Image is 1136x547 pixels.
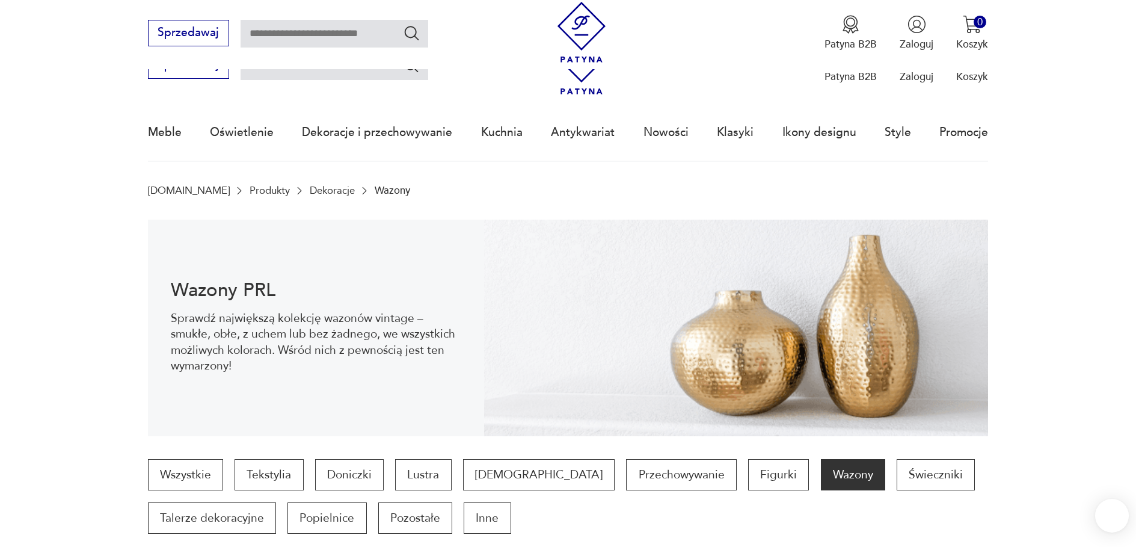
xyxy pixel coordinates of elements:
[403,57,420,74] button: Szukaj
[378,502,452,534] a: Pozostałe
[717,105,754,160] a: Klasyki
[824,15,877,51] a: Ikona medaluPatyna B2B
[148,185,230,196] a: [DOMAIN_NAME]
[463,459,615,490] a: [DEMOGRAPHIC_DATA]
[481,105,523,160] a: Kuchnia
[551,105,615,160] a: Antykwariat
[375,185,410,196] p: Wazony
[484,220,989,436] img: Wazony vintage
[907,15,926,34] img: Ikonka użytkownika
[287,502,366,534] a: Popielnice
[310,185,355,196] a: Dekoracje
[900,70,933,84] p: Zaloguj
[148,105,182,160] a: Meble
[315,459,384,490] a: Doniczki
[148,20,229,46] button: Sprzedawaj
[974,16,986,28] div: 0
[148,29,229,39] a: Sprzedawaj
[821,459,885,490] a: Wazony
[250,185,290,196] a: Produkty
[148,61,229,71] a: Sprzedawaj
[643,105,689,160] a: Nowości
[171,282,461,299] h1: Wazony PRL
[626,459,736,490] a: Przechowywanie
[782,105,856,160] a: Ikony designu
[824,70,877,84] p: Patyna B2B
[824,37,877,51] p: Patyna B2B
[841,15,860,34] img: Ikona medalu
[900,15,933,51] button: Zaloguj
[900,37,933,51] p: Zaloguj
[824,15,877,51] button: Patyna B2B
[551,2,612,63] img: Patyna - sklep z meblami i dekoracjami vintage
[148,502,276,534] a: Talerze dekoracyjne
[939,105,988,160] a: Promocje
[885,105,911,160] a: Style
[464,502,511,534] a: Inne
[897,459,975,490] a: Świeczniki
[748,459,809,490] a: Figurki
[1095,499,1129,533] iframe: Smartsupp widget button
[956,37,988,51] p: Koszyk
[235,459,303,490] a: Tekstylia
[963,15,981,34] img: Ikona koszyka
[302,105,452,160] a: Dekoracje i przechowywanie
[171,311,461,374] p: Sprawdź największą kolekcję wazonów vintage – smukłe, obłe, z uchem lub bez żadnego, we wszystkic...
[395,459,451,490] a: Lustra
[956,70,988,84] p: Koszyk
[403,24,420,42] button: Szukaj
[956,15,988,51] button: 0Koszyk
[148,459,223,490] a: Wszystkie
[210,105,274,160] a: Oświetlenie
